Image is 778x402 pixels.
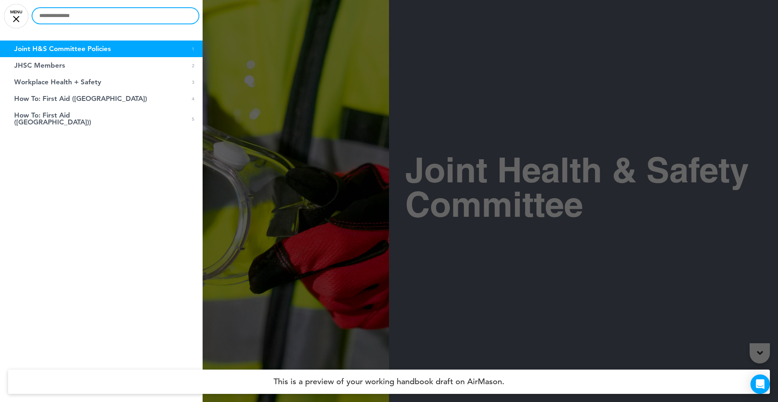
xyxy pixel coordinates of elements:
[192,62,194,69] span: 2
[750,374,770,394] div: Open Intercom Messenger
[192,79,194,86] span: 3
[8,370,770,394] h4: This is a preview of your working handbook draft on AirMason.
[14,112,148,126] span: How To: First Aid (Victoria))
[14,45,111,52] span: Joint H&S Committee Policies
[4,4,28,28] a: MENU
[192,115,194,122] span: 5
[192,95,194,102] span: 4
[14,79,101,86] span: Workplace Health + Safety
[192,45,194,52] span: 1
[14,62,65,69] span: JHSC Members
[14,95,147,102] span: How To: First Aid (Vancouver)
